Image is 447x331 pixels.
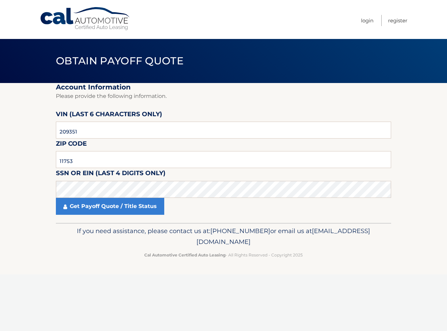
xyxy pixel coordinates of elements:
p: Please provide the following information. [56,91,391,101]
label: VIN (last 6 characters only) [56,109,162,122]
a: Login [361,15,374,26]
p: If you need assistance, please contact us at: or email us at [60,226,387,247]
p: - All Rights Reserved - Copyright 2025 [60,251,387,258]
label: SSN or EIN (last 4 digits only) [56,168,166,181]
span: [PHONE_NUMBER] [210,227,270,235]
span: Obtain Payoff Quote [56,55,184,67]
a: Register [388,15,407,26]
a: Cal Automotive [40,7,131,31]
a: Get Payoff Quote / Title Status [56,198,164,215]
strong: Cal Automotive Certified Auto Leasing [144,252,226,257]
label: Zip Code [56,139,87,151]
h2: Account Information [56,83,391,91]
